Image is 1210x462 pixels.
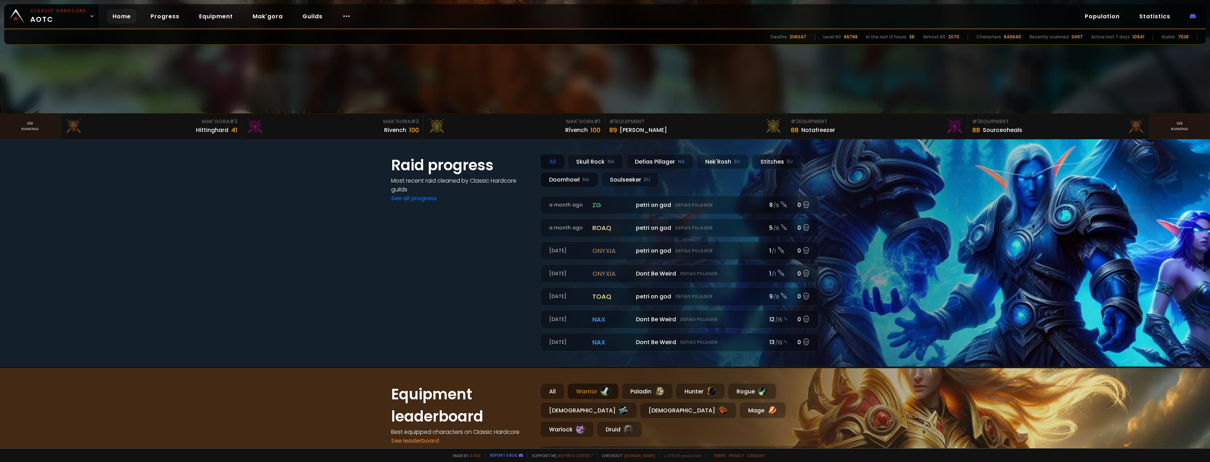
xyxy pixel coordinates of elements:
a: a month agoroaqpetri on godDefias Pillager5 /60 [540,219,819,237]
a: See leaderboard [391,437,439,445]
div: [PERSON_NAME] [620,126,667,134]
a: Classic HardcoreAOTC [4,4,98,28]
small: EU [787,158,793,165]
span: Checkout [597,453,655,458]
div: Soulseeker [601,172,659,187]
small: NA [607,158,614,165]
a: [DATE]onyxiapetri on godDefias Pillager1 /10 [540,241,819,260]
a: #1Equipment89[PERSON_NAME] [605,114,786,139]
small: NA [582,176,590,183]
div: Hittinghard [196,126,228,134]
span: # 3 [229,118,237,125]
a: Consent [747,453,765,458]
div: 3497 [1071,34,1083,40]
div: Mak'Gora [65,118,237,125]
div: Mak'Gora [246,118,419,125]
span: v. d752d5 - production [659,453,701,458]
div: Characters [976,34,1001,40]
small: EU [644,176,650,183]
div: 7538 [1178,34,1189,40]
h1: Raid progress [391,154,532,176]
div: Equipment [972,118,1145,125]
div: [DEMOGRAPHIC_DATA] [640,402,737,418]
div: Rivench [384,126,406,134]
div: Druid [597,421,642,437]
a: [DATE]toaqpetri on godDefias Pillager9 /90 [540,287,819,306]
div: In the last 12 hours [866,34,906,40]
div: Defias Pillager [626,154,694,169]
small: Classic Hardcore [30,8,87,14]
a: a month agozgpetri on godDefias Pillager8 /90 [540,196,819,214]
div: Almost 60 [923,34,945,40]
h4: Most recent raid cleaned by Classic Hardcore guilds [391,176,532,194]
div: Level 60 [823,34,841,40]
a: a fan [470,453,480,458]
a: Seeranking [1149,114,1210,139]
a: Population [1079,9,1125,24]
div: Equipment [791,118,963,125]
div: 89 [609,125,617,135]
div: All [540,154,565,169]
span: # 1 [594,118,600,125]
a: Home [107,9,136,24]
a: Equipment [193,9,238,24]
div: Doomhowl [540,172,598,187]
a: Buy me a coffee [558,453,593,458]
span: # 2 [411,118,419,125]
a: Mak'gora [247,9,288,24]
div: Guilds [1161,34,1175,40]
div: Active last 7 days [1091,34,1130,40]
a: See all progress [391,194,437,202]
a: [DATE]naxDont Be WeirdDefias Pillager13 /150 [540,333,819,352]
small: EU [734,158,740,165]
div: Recently scanned [1030,34,1069,40]
div: Hunter [676,383,725,399]
div: All [540,383,565,399]
a: [DATE]naxDont Be WeirdDefias Pillager12 /150 [540,310,819,329]
div: Rogue [728,383,776,399]
div: 100 [409,125,419,135]
a: Privacy [729,453,744,458]
div: 88 [972,125,980,135]
a: Mak'Gora#3Hittinghard41 [60,114,242,139]
div: 100 [591,125,600,135]
div: [DEMOGRAPHIC_DATA] [540,402,637,418]
div: Skull Rock [567,154,623,169]
div: 206347 [790,34,806,40]
div: Mage [739,402,786,418]
div: Rîvench [565,126,588,134]
div: 41 [231,125,237,135]
div: 846640 [1004,34,1021,40]
a: Mak'Gora#1Rîvench100 [423,114,605,139]
a: Statistics [1134,9,1176,24]
a: [DOMAIN_NAME] [624,453,655,458]
div: Stitches [752,154,802,169]
a: Guilds [297,9,328,24]
h1: Equipment leaderboard [391,383,532,428]
h4: Best equipped characters on Classic Hardcore [391,428,532,436]
small: NA [678,158,685,165]
span: AOTC [30,8,87,25]
a: Terms [713,453,726,458]
span: Support me, [527,453,593,458]
div: 36 [909,34,915,40]
div: Sourceoheals [983,126,1022,134]
span: # 1 [609,118,616,125]
div: 2070 [948,34,959,40]
div: 66768 [844,34,858,40]
div: Notafreezer [801,126,835,134]
div: Paladin [622,383,673,399]
div: Warlock [540,421,594,437]
div: Mak'Gora [428,118,600,125]
div: 10941 [1133,34,1144,40]
a: Report a bug [490,452,517,458]
a: [DATE]onyxiaDont Be WeirdDefias Pillager1 /10 [540,264,819,283]
a: Progress [145,9,185,24]
div: Equipment [609,118,782,125]
div: Warrior [567,383,619,399]
span: # 3 [972,118,980,125]
div: Nek'Rosh [696,154,749,169]
div: 88 [791,125,798,135]
div: Deaths [771,34,787,40]
a: Mak'Gora#2Rivench100 [242,114,423,139]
